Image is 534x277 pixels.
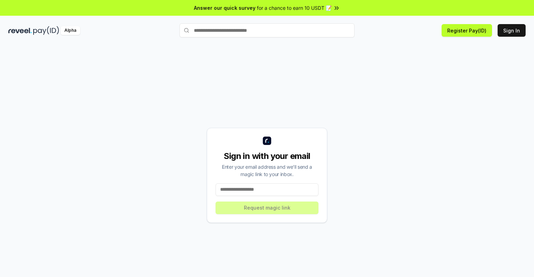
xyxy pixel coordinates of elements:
span: for a chance to earn 10 USDT 📝 [257,4,332,12]
div: Alpha [61,26,80,35]
button: Sign In [498,24,526,37]
button: Register Pay(ID) [442,24,492,37]
img: logo_small [263,137,271,145]
div: Sign in with your email [216,151,318,162]
div: Enter your email address and we’ll send a magic link to your inbox. [216,163,318,178]
img: reveel_dark [8,26,32,35]
img: pay_id [33,26,59,35]
span: Answer our quick survey [194,4,255,12]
